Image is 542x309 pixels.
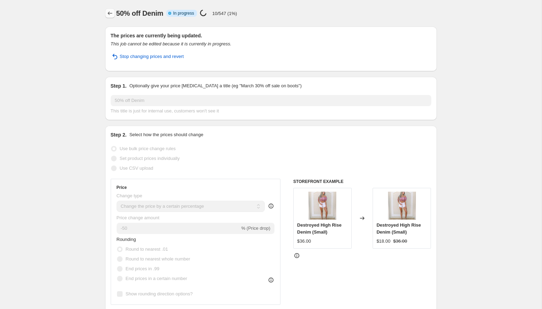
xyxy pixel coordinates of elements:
[111,41,232,46] i: This job cannot be edited because it is currently in progress.
[111,131,127,138] h2: Step 2.
[105,8,115,18] button: Price change jobs
[126,247,168,252] span: Round to nearest .01
[117,237,136,242] span: Rounding
[129,82,301,89] p: Optionally give your price [MEDICAL_DATA] a title (eg "March 30% off sale on boots")
[241,226,270,231] span: % (Price drop)
[212,11,237,16] p: 10/547 (1%)
[376,238,390,245] div: $18.00
[117,223,240,234] input: -15
[111,108,219,113] span: This title is just for internal use, customers won't see it
[129,131,203,138] p: Select how the prices should change
[111,82,127,89] h2: Step 1.
[117,185,127,190] h3: Price
[120,53,184,60] span: Stop changing prices and revert
[111,32,431,39] h2: The prices are currently being updated.
[126,266,160,271] span: End prices in .99
[297,238,311,245] div: $36.00
[116,9,163,17] span: 50% off Denim
[297,222,342,235] span: Destroyed High Rise Denim (Small)
[393,238,407,245] strike: $36.00
[126,276,187,281] span: End prices in a certain number
[308,192,336,220] img: 249a1062_80x.jpg
[388,192,416,220] img: 249a1062_80x.jpg
[120,156,180,161] span: Set product prices individually
[126,256,190,262] span: Round to nearest whole number
[376,222,421,235] span: Destroyed High Rise Denim (Small)
[117,215,160,220] span: Price change amount
[293,179,431,184] h6: STOREFRONT EXAMPLE
[120,146,176,151] span: Use bulk price change rules
[117,193,142,198] span: Change type
[126,291,193,296] span: Show rounding direction options?
[268,203,274,209] div: help
[111,95,431,106] input: 30% off holiday sale
[120,165,153,171] span: Use CSV upload
[107,51,188,62] button: Stop changing prices and revert
[173,10,194,16] span: In progress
